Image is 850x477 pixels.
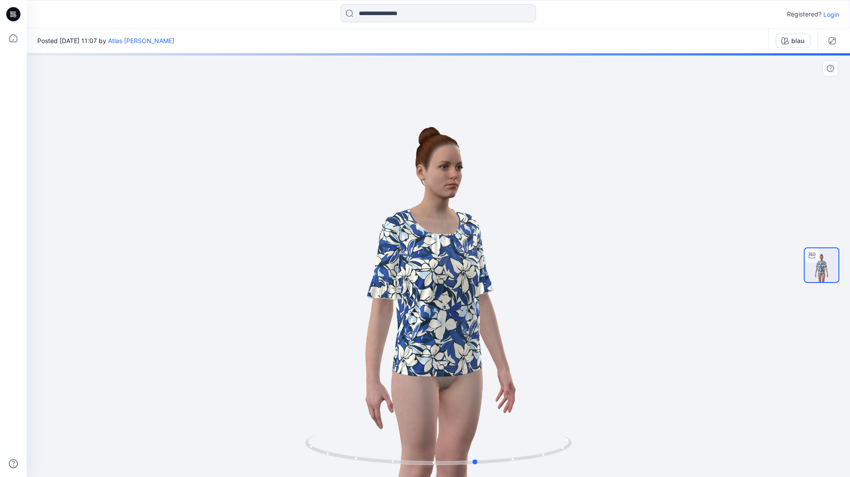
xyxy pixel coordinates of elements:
button: blau [776,34,810,48]
span: Posted [DATE] 11:07 by [37,36,174,45]
img: turntable-05-09-2025-09:10:27 [805,248,838,282]
div: blau [791,36,805,46]
a: Atlas [PERSON_NAME] [108,37,174,44]
p: Login [823,10,839,19]
p: Registered? [787,9,822,20]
